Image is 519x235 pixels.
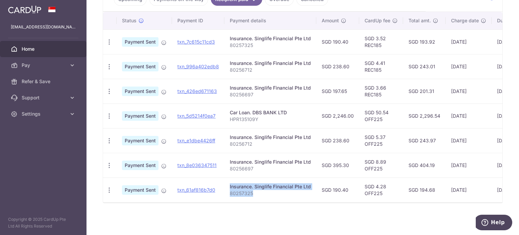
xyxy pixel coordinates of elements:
[177,113,216,119] a: txn_5d5214f0ea7
[177,88,217,94] a: txn_426ed671163
[451,17,479,24] span: Charge date
[230,165,311,172] p: 80256697
[359,153,403,178] td: SGD 8.89 OFF225
[177,162,217,168] a: txn_8e036347511
[316,128,359,153] td: SGD 238.60
[122,37,158,47] span: Payment Sent
[122,136,158,145] span: Payment Sent
[122,87,158,96] span: Payment Sent
[446,103,492,128] td: [DATE]
[359,54,403,79] td: SGD 4.41 REC185
[177,187,215,193] a: txn_61af816b7d0
[122,185,158,195] span: Payment Sent
[446,54,492,79] td: [DATE]
[403,178,446,202] td: SGD 194.68
[230,42,311,49] p: 80257325
[230,109,311,116] div: Car Loan. DBS BANK LTD
[403,79,446,103] td: SGD 201.31
[22,94,66,101] span: Support
[224,12,316,29] th: Payment details
[177,138,215,143] a: txn_e1dbe4426ff
[322,17,339,24] span: Amount
[230,190,311,197] p: 80257325
[230,116,311,123] p: HPR135109Y
[316,178,359,202] td: SGD 190.40
[403,128,446,153] td: SGD 243.97
[446,128,492,153] td: [DATE]
[359,103,403,128] td: SGD 50.54 OFF225
[230,67,311,73] p: 80256712
[359,178,403,202] td: SGD 4.28 OFF225
[403,103,446,128] td: SGD 2,296.54
[359,128,403,153] td: SGD 5.37 OFF225
[316,103,359,128] td: SGD 2,246.00
[446,29,492,54] td: [DATE]
[365,17,390,24] span: CardUp fee
[22,62,66,69] span: Pay
[403,29,446,54] td: SGD 193.92
[230,141,311,147] p: 80256712
[359,79,403,103] td: SGD 3.66 REC185
[230,183,311,190] div: Insurance. Singlife Financial Pte Ltd
[22,46,66,52] span: Home
[316,79,359,103] td: SGD 197.65
[22,111,66,117] span: Settings
[177,39,215,45] a: txn_7c615c11cd3
[230,91,311,98] p: 80256697
[122,17,137,24] span: Status
[230,60,311,67] div: Insurance. Singlife Financial Pte Ltd
[403,54,446,79] td: SGD 243.01
[403,153,446,178] td: SGD 404.19
[476,215,512,232] iframe: Opens a widget where you can find more information
[22,78,66,85] span: Refer & Save
[177,64,219,69] a: txn_996a402edb8
[122,161,158,170] span: Payment Sent
[316,29,359,54] td: SGD 190.40
[122,62,158,71] span: Payment Sent
[409,17,431,24] span: Total amt.
[230,134,311,141] div: Insurance. Singlife Financial Pte Ltd
[230,85,311,91] div: Insurance. Singlife Financial Pte Ltd
[172,12,224,29] th: Payment ID
[446,178,492,202] td: [DATE]
[497,17,517,24] span: Due date
[446,79,492,103] td: [DATE]
[8,5,41,14] img: CardUp
[230,159,311,165] div: Insurance. Singlife Financial Pte Ltd
[11,24,76,30] p: [EMAIL_ADDRESS][DOMAIN_NAME]
[122,111,158,121] span: Payment Sent
[446,153,492,178] td: [DATE]
[230,35,311,42] div: Insurance. Singlife Financial Pte Ltd
[359,29,403,54] td: SGD 3.52 REC185
[316,153,359,178] td: SGD 395.30
[316,54,359,79] td: SGD 238.60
